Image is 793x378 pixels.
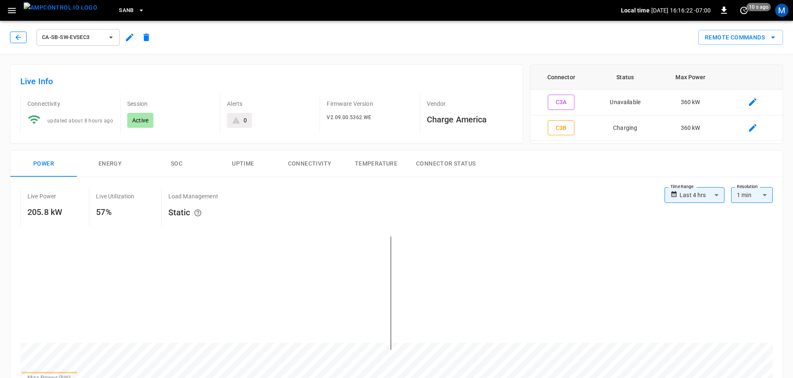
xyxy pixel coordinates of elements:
button: ca-sb-sw-evseC3 [37,29,120,46]
button: Connectivity [276,151,343,177]
img: ampcontrol.io logo [24,2,97,13]
p: Local time [621,6,650,15]
th: Connector [530,65,592,90]
button: set refresh interval [737,4,751,17]
label: Resolution [737,183,758,190]
p: Session [127,100,213,108]
span: updated about 8 hours ago [47,118,113,124]
td: 360 kW [658,115,723,141]
p: Connectivity [27,100,113,108]
h6: 57% [96,205,134,219]
span: ca-sb-sw-evseC3 [42,33,103,42]
button: Connector Status [409,151,482,177]
p: Alerts [227,100,313,108]
td: Unavailable [592,90,658,115]
div: profile-icon [775,4,788,17]
h6: Static [168,205,218,221]
span: V2.09.00.5362.WE [327,115,371,120]
button: Uptime [210,151,276,177]
div: Last 4 hrs [680,187,724,203]
p: Load Management [168,192,218,200]
h6: 205.8 kW [27,205,62,219]
p: Live Power [27,192,57,200]
p: Active [132,116,148,124]
p: [DATE] 16:16:22 -07:00 [651,6,711,15]
button: The system is using AmpEdge-configured limits for static load managment. Depending on your config... [190,205,205,221]
button: Remote Commands [698,30,783,45]
button: SanB [116,2,148,19]
button: SOC [143,151,210,177]
td: 360 kW [658,90,723,115]
p: Vendor [427,100,513,108]
span: 10 s ago [746,3,771,11]
table: connector table [530,65,783,141]
button: Energy [77,151,143,177]
h6: Live Info [20,75,513,88]
button: Power [10,151,77,177]
div: 1 min [731,187,773,203]
button: C3B [548,120,574,136]
p: Firmware Version [327,100,413,108]
button: Temperature [343,151,409,177]
p: Live Utilization [96,192,134,200]
h6: Charge America [427,113,513,126]
div: 0 [244,116,247,124]
label: Time Range [670,183,694,190]
div: remote commands options [698,30,783,45]
th: Status [592,65,658,90]
th: Max Power [658,65,723,90]
span: SanB [119,6,134,15]
td: Charging [592,115,658,141]
button: C3A [548,95,574,110]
